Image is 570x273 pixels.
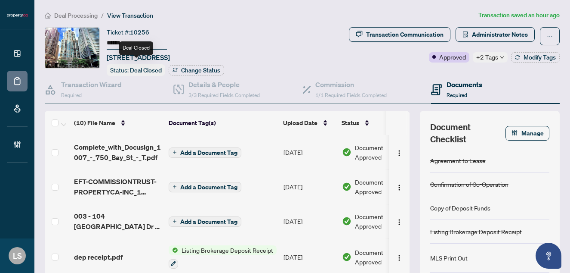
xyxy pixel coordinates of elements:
span: ellipsis [547,33,553,39]
th: Document Tag(s) [165,111,280,135]
button: Logo [392,214,406,228]
button: Modify Tags [511,52,560,63]
button: Add a Document Tag [169,147,241,158]
button: Status IconListing Brokerage Deposit Receipt [169,245,277,269]
h4: Documents [447,79,482,90]
h4: Details & People [188,79,260,90]
img: logo [7,13,28,18]
h4: Commission [315,79,387,90]
span: Required [447,92,467,98]
div: Transaction Communication [366,28,444,41]
div: MLS Print Out [430,253,468,263]
span: home [45,13,51,19]
span: Document Checklist [430,121,505,145]
td: [DATE] [280,204,339,238]
span: plus [173,185,177,189]
span: Manage [521,126,544,140]
span: Document Approved [355,212,408,231]
img: IMG-C12255447_1.jpg [45,28,99,68]
h4: Transaction Wizard [61,79,122,90]
th: Upload Date [280,111,338,135]
span: solution [462,31,468,38]
span: 003 - 104 [GEOGRAPHIC_DATA] Dr - Invoice.pdf [74,211,162,232]
button: Administrator Notes [456,27,535,42]
span: 3/3 Required Fields Completed [188,92,260,98]
th: Status [338,111,411,135]
span: Change Status [181,67,220,73]
img: Document Status [342,182,351,191]
button: Add a Document Tag [169,182,241,192]
span: dep receipt.pdf [74,252,123,262]
span: Status [342,118,359,128]
div: Copy of Deposit Funds [430,203,490,213]
span: Document Approved [355,177,408,196]
span: plus [173,150,177,154]
article: Transaction saved an hour ago [478,10,560,20]
div: Confirmation of Co-Operation [430,179,508,189]
span: Add a Document Tag [180,184,237,190]
button: Open asap [536,243,561,269]
button: Logo [392,180,406,194]
span: Document Approved [355,248,408,267]
span: +2 Tags [476,52,498,62]
button: Logo [392,145,406,159]
div: Listing Brokerage Deposit Receipt [430,227,522,236]
span: Deal Closed [130,66,162,74]
span: Upload Date [283,118,317,128]
span: Required [61,92,82,98]
td: [DATE] [280,135,339,169]
button: Add a Document Tag [169,181,241,192]
span: Administrator Notes [472,28,528,41]
span: Add a Document Tag [180,219,237,225]
button: Add a Document Tag [169,217,241,227]
span: Approved [439,52,466,62]
button: Change Status [169,65,224,75]
td: [DATE] [280,169,339,204]
span: Document Approved [355,143,408,162]
span: Complete_with_Docusign_1007_-_750_Bay_St_-_T.pdf [74,142,162,163]
button: Manage [505,126,549,141]
span: Modify Tags [524,54,556,60]
img: Logo [396,150,403,157]
button: Transaction Communication [349,27,450,42]
span: EFT-COMMISSIONTRUST-PROPERTYCA-INC_1 90.PDF [74,176,162,197]
img: Status Icon [169,245,178,255]
div: Status: [107,64,165,76]
button: Add a Document Tag [169,147,241,158]
img: Document Status [342,147,351,157]
span: Add a Document Tag [180,150,237,156]
span: Deal Processing [54,12,98,19]
div: Agreement to Lease [430,156,486,165]
span: (10) File Name [74,118,115,128]
li: / [101,10,104,20]
div: Ticket #: [107,27,149,37]
img: Logo [396,219,403,226]
button: Logo [392,250,406,264]
span: LS [13,250,22,262]
span: View Transaction [107,12,153,19]
span: plus [173,219,177,223]
button: Add a Document Tag [169,216,241,227]
img: Logo [396,184,403,191]
img: Document Status [342,252,351,262]
span: Listing Brokerage Deposit Receipt [178,245,277,255]
span: [STREET_ADDRESS] [107,52,170,63]
span: down [500,55,504,60]
img: Document Status [342,217,351,226]
img: Logo [396,254,403,261]
span: 1/1 Required Fields Completed [315,92,387,98]
span: 10256 [130,28,149,36]
th: (10) File Name [71,111,165,135]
